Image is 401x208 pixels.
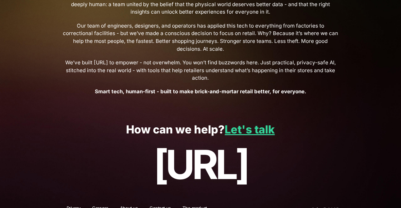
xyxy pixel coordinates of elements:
[15,142,386,187] p: [URL]
[225,123,275,136] a: Let's talk
[62,22,339,53] span: Our team of engineers, designers, and operators has applied this tech to everything from factorie...
[15,124,386,136] p: How can we help?
[95,88,306,95] strong: Smart tech, human-first - built to make brick-and-mortar retail better, for everyone.
[62,59,339,82] span: We’ve built [URL] to empower - not overwhelm. You won’t find buzzwords here. Just practical, priv...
